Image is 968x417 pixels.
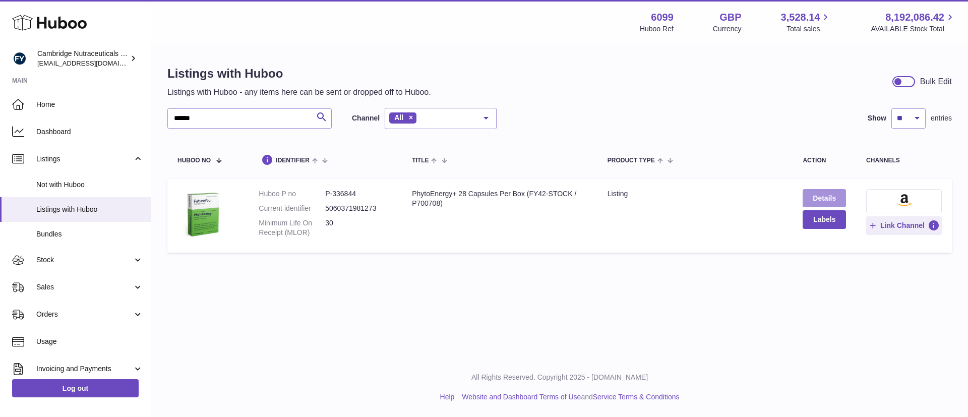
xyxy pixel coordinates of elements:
div: Bulk Edit [920,76,952,87]
img: internalAdmin-6099@internal.huboo.com [12,51,27,66]
dt: Minimum Life On Receipt (MLOR) [259,218,325,237]
div: listing [608,189,783,199]
dd: P-336844 [325,189,392,199]
span: Orders [36,310,133,319]
h1: Listings with Huboo [167,66,431,82]
span: AVAILABLE Stock Total [871,24,956,34]
img: PhytoEnergy+ 28 Capsules Per Box (FY42-STOCK / P700708) [177,189,228,240]
a: Help [440,393,455,401]
span: All [394,113,403,122]
dd: 30 [325,218,392,237]
label: Channel [352,113,380,123]
span: identifier [276,157,310,164]
span: entries [931,113,952,123]
strong: 6099 [651,11,674,24]
span: Total sales [786,24,831,34]
label: Show [868,113,886,123]
div: action [803,157,846,164]
span: Link Channel [880,221,925,230]
span: Dashboard [36,127,143,137]
div: channels [866,157,942,164]
a: Details [803,189,846,207]
a: Log out [12,379,139,397]
button: Link Channel [866,216,942,234]
a: Service Terms & Conditions [593,393,680,401]
dt: Huboo P no [259,189,325,199]
img: amazon-small.png [897,194,912,206]
a: 3,528.14 Total sales [781,11,832,34]
span: Listings with Huboo [36,205,143,214]
dt: Current identifier [259,204,325,213]
span: Usage [36,337,143,346]
span: Stock [36,255,133,265]
span: 8,192,086.42 [885,11,944,24]
li: and [458,392,679,402]
strong: GBP [719,11,741,24]
span: Bundles [36,229,143,239]
span: Home [36,100,143,109]
div: Huboo Ref [640,24,674,34]
span: title [412,157,429,164]
dd: 5060371981273 [325,204,392,213]
span: Listings [36,154,133,164]
span: [EMAIL_ADDRESS][DOMAIN_NAME] [37,59,148,67]
span: Not with Huboo [36,180,143,190]
div: Currency [713,24,742,34]
a: 8,192,086.42 AVAILABLE Stock Total [871,11,956,34]
button: Labels [803,210,846,228]
p: All Rights Reserved. Copyright 2025 - [DOMAIN_NAME] [159,373,960,382]
p: Listings with Huboo - any items here can be sent or dropped off to Huboo. [167,87,431,98]
div: PhytoEnergy+ 28 Capsules Per Box (FY42-STOCK / P700708) [412,189,587,208]
span: 3,528.14 [781,11,820,24]
span: Huboo no [177,157,211,164]
span: Sales [36,282,133,292]
a: Website and Dashboard Terms of Use [462,393,581,401]
span: Product Type [608,157,655,164]
span: Invoicing and Payments [36,364,133,374]
div: Cambridge Nutraceuticals Ltd [37,49,128,68]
